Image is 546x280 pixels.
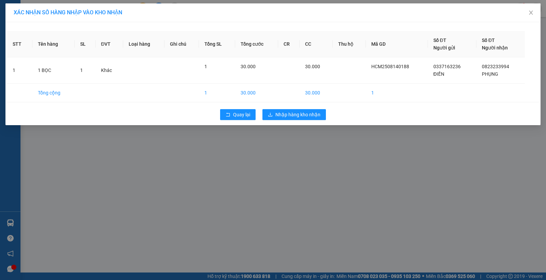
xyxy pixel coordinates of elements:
span: Người nhận [482,45,508,50]
span: 1 [204,64,207,69]
button: rollbackQuay lại [220,109,256,120]
th: ĐVT [96,31,123,57]
th: CC [300,31,333,57]
span: Số ĐT [433,38,446,43]
td: 1 [366,84,428,102]
span: Nhập hàng kho nhận [275,111,320,118]
td: 1 [7,57,32,84]
th: Tổng SL [199,31,235,57]
span: Người gửi [433,45,455,50]
span: rollback [226,112,230,118]
th: Mã GD [366,31,428,57]
span: 0337163236 [433,64,461,69]
th: Loại hàng [123,31,164,57]
td: 1 BỌC [32,57,75,84]
span: download [268,112,273,118]
th: Ghi chú [164,31,199,57]
span: XÁC NHẬN SỐ HÀNG NHẬP VÀO KHO NHẬN [14,9,122,16]
td: Tổng cộng [32,84,75,102]
td: 30.000 [235,84,278,102]
th: SL [75,31,96,57]
span: ĐIỀN [433,71,444,77]
span: 0823233994 [482,64,509,69]
th: Tổng cước [235,31,278,57]
td: Khác [96,57,123,84]
span: PHỤNG [482,71,498,77]
button: downloadNhập hàng kho nhận [262,109,326,120]
th: Thu hộ [333,31,366,57]
span: Quay lại [233,111,250,118]
span: close [528,10,534,15]
span: Số ĐT [482,38,495,43]
span: HCM2508140188 [371,64,409,69]
span: 30.000 [305,64,320,69]
th: Tên hàng [32,31,75,57]
td: 1 [199,84,235,102]
th: STT [7,31,32,57]
button: Close [521,3,541,23]
th: CR [278,31,300,57]
td: 30.000 [300,84,333,102]
span: 1 [80,68,83,73]
span: 30.000 [241,64,256,69]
